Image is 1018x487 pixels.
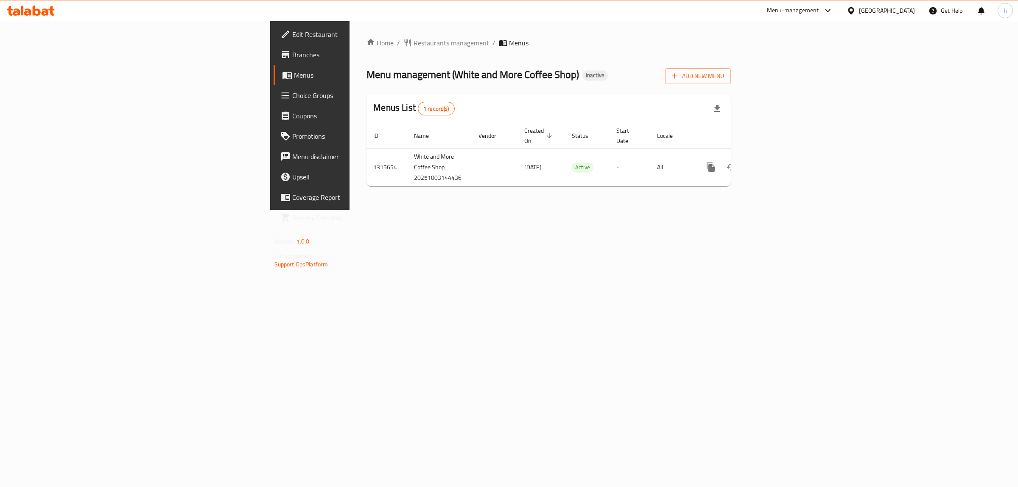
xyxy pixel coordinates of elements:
[366,38,731,48] nav: breadcrumb
[572,131,599,141] span: Status
[292,50,433,60] span: Branches
[292,131,433,141] span: Promotions
[572,162,593,172] span: Active
[572,162,593,173] div: Active
[292,151,433,162] span: Menu disclaimer
[418,105,454,113] span: 1 record(s)
[665,68,731,84] button: Add New Menu
[274,167,440,187] a: Upsell
[274,187,440,207] a: Coverage Report
[1004,6,1007,15] span: h
[524,126,555,146] span: Created On
[274,250,313,261] span: Get support on:
[294,70,433,80] span: Menus
[366,65,579,84] span: Menu management ( White and More Coffee Shop )
[292,172,433,182] span: Upsell
[373,131,389,141] span: ID
[274,65,440,85] a: Menus
[657,131,684,141] span: Locale
[509,38,529,48] span: Menus
[418,102,455,115] div: Total records count
[292,192,433,202] span: Coverage Report
[274,259,328,270] a: Support.OpsPlatform
[274,45,440,65] a: Branches
[701,157,721,177] button: more
[274,24,440,45] a: Edit Restaurant
[694,123,789,149] th: Actions
[478,131,507,141] span: Vendor
[492,38,495,48] li: /
[414,131,440,141] span: Name
[721,157,741,177] button: Change Status
[616,126,640,146] span: Start Date
[296,236,310,247] span: 1.0.0
[274,146,440,167] a: Menu disclaimer
[274,126,440,146] a: Promotions
[274,106,440,126] a: Coupons
[403,38,489,48] a: Restaurants management
[859,6,915,15] div: [GEOGRAPHIC_DATA]
[582,70,608,81] div: Inactive
[767,6,819,16] div: Menu-management
[582,72,608,79] span: Inactive
[366,123,789,186] table: enhanced table
[672,71,724,81] span: Add New Menu
[292,90,433,101] span: Choice Groups
[610,148,650,186] td: -
[274,85,440,106] a: Choice Groups
[650,148,694,186] td: All
[292,213,433,223] span: Grocery Checklist
[274,207,440,228] a: Grocery Checklist
[292,111,433,121] span: Coupons
[292,29,433,39] span: Edit Restaurant
[274,236,295,247] span: Version:
[707,98,727,119] div: Export file
[524,162,542,173] span: [DATE]
[414,38,489,48] span: Restaurants management
[373,101,454,115] h2: Menus List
